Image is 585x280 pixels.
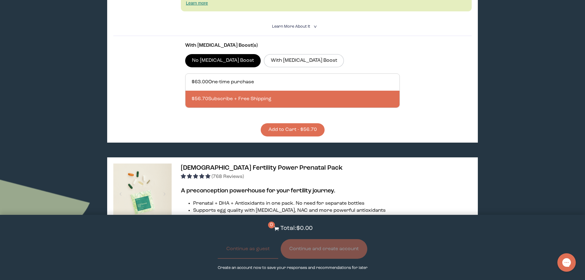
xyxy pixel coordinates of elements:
img: thumbnail image [113,164,172,222]
li: Prenatal + DHA + Antioxidants in one pack. No need for separate bottles [193,200,471,207]
span: 4.95 stars [181,174,212,179]
a: Learn more [186,1,208,6]
i: < [312,25,318,28]
span: (768 Reviews) [212,174,244,179]
summary: Learn More About it < [272,24,313,30]
strong: A preconception powerhouse for your fertility journey. [181,188,335,194]
li: Supports egg quality with [MEDICAL_DATA], NAC and more powerful antioxidants [193,207,471,214]
li: Preps your body for pregnancy with [MEDICAL_DATA], folate, and iron [193,214,471,221]
p: Create an account now to save your responses and recommendations for later [218,265,368,271]
span: [DEMOGRAPHIC_DATA] Fertility Power Prenatal Pack [181,165,343,171]
span: 0 [268,222,275,228]
label: No [MEDICAL_DATA] Boost [185,54,261,67]
button: Continue and create account [281,239,367,259]
iframe: Gorgias live chat messenger [554,251,579,274]
button: Continue as guest [218,239,278,259]
p: Total: $0.00 [280,224,313,233]
button: Add to Cart - $56.70 [261,123,325,136]
label: With [MEDICAL_DATA] Boost [264,54,344,67]
p: With [MEDICAL_DATA] Boost(s) [185,42,400,49]
span: Learn More About it [272,25,310,29]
